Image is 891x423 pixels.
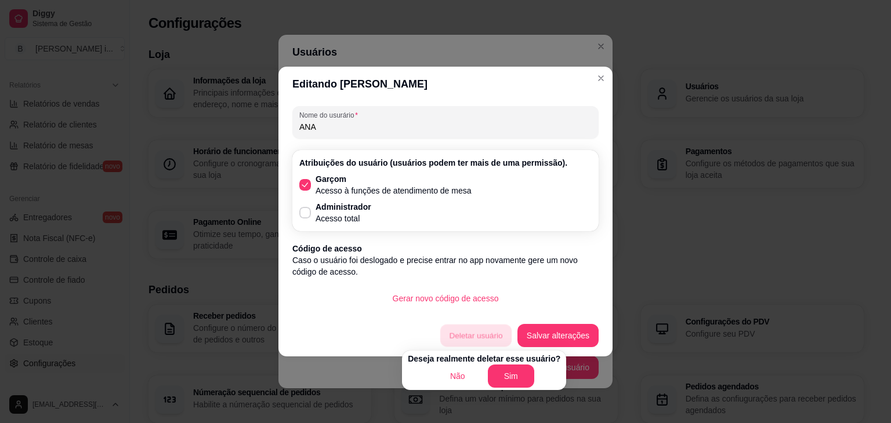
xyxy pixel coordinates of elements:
[408,353,560,364] p: Deseja realmente deletar esse usuário?
[299,121,592,133] input: Nome do usurário
[592,69,610,87] button: Close
[292,254,599,278] p: Caso o usuário foi deslogado e precise entrar no app novamente gere um novo código de acesso.
[488,364,534,388] button: Sim
[316,173,472,185] p: Garçom
[316,201,371,213] p: Administrador
[517,324,599,347] button: Salvar alterações
[299,157,592,169] p: Atribuições do usuário (usuários podem ter mais de uma permissão).
[316,185,472,196] p: Acesso à funções de atendimento de mesa
[440,324,512,347] button: Deletar usuário
[278,67,613,101] header: Editando [PERSON_NAME]
[383,287,508,310] button: Gerar novo código de acesso
[434,364,481,388] button: Não
[316,213,371,224] p: Acesso total
[292,243,599,254] p: Código de acesso
[299,110,362,120] label: Nome do usurário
